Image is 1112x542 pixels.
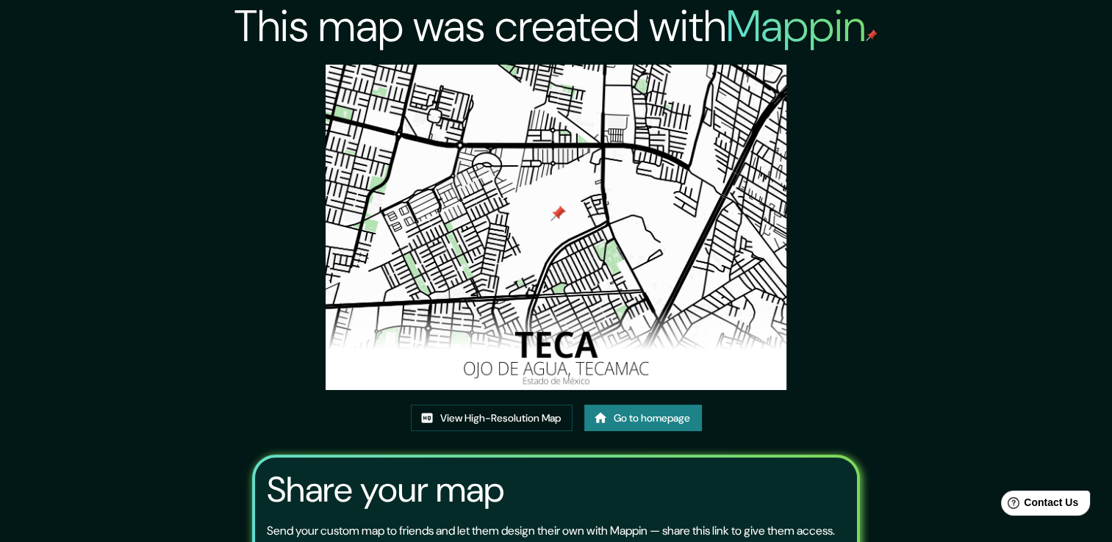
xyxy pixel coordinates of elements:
[584,405,702,432] a: Go to homepage
[866,29,878,41] img: mappin-pin
[267,469,504,510] h3: Share your map
[411,405,573,432] a: View High-Resolution Map
[326,65,786,390] img: created-map
[981,485,1096,526] iframe: Help widget launcher
[267,522,835,540] p: Send your custom map to friends and let them design their own with Mappin — share this link to gi...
